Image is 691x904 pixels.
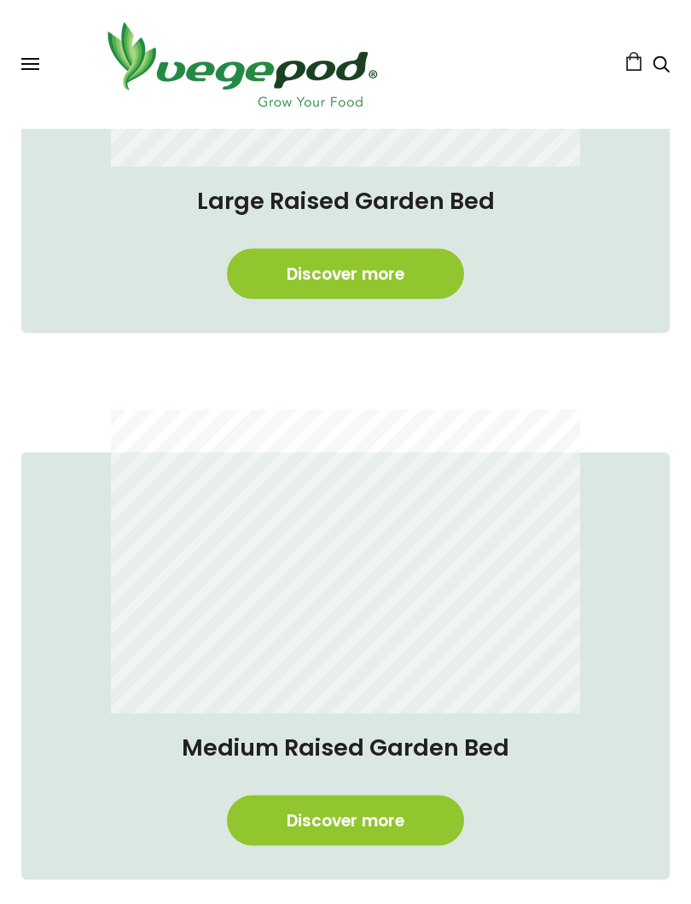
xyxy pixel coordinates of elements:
[38,184,653,218] h4: Large Raised Garden Bed
[653,57,670,75] a: Search
[38,731,653,765] h4: Medium Raised Garden Bed
[227,249,464,299] a: Discover more
[92,17,391,112] img: Vegepod
[227,796,464,846] a: Discover more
